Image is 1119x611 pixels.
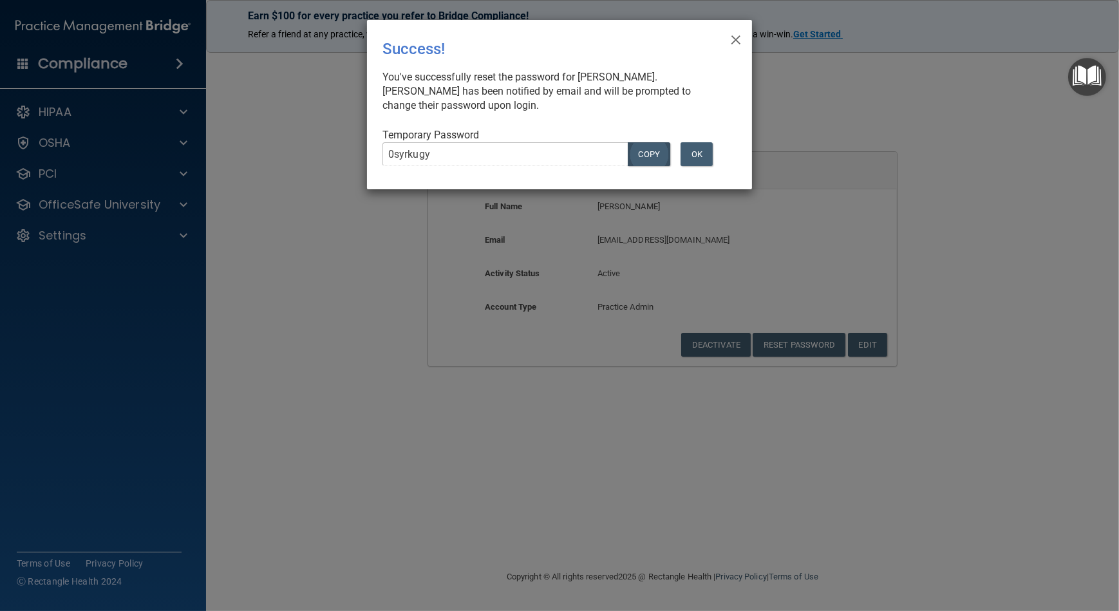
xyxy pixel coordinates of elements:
[730,25,742,51] span: ×
[628,142,670,166] button: COPY
[382,30,684,68] div: Success!
[382,129,479,141] span: Temporary Password
[681,142,713,166] button: OK
[1068,58,1106,96] button: Open Resource Center
[382,70,726,113] div: You've successfully reset the password for [PERSON_NAME]. [PERSON_NAME] has been notified by emai...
